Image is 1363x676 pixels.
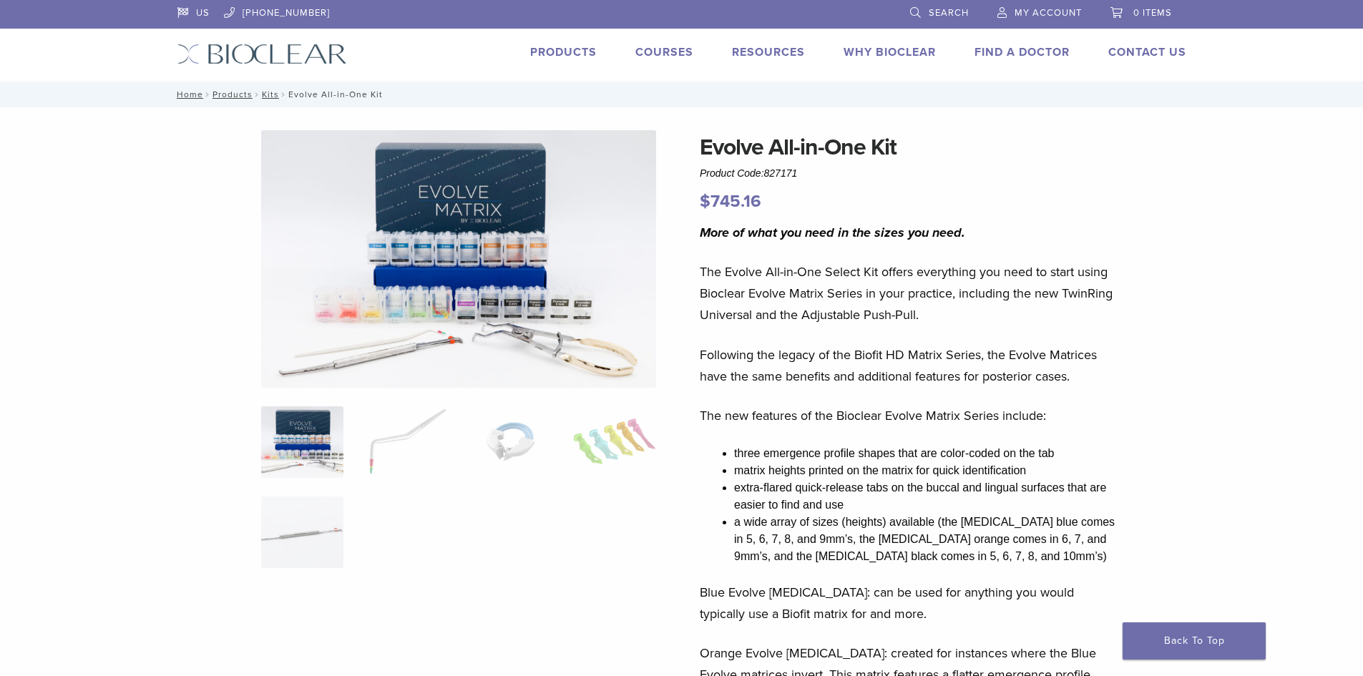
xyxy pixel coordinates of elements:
[261,496,343,568] img: Evolve All-in-One Kit - Image 5
[974,45,1070,59] a: Find A Doctor
[844,45,936,59] a: Why Bioclear
[530,45,597,59] a: Products
[261,130,656,388] img: IMG_0457
[365,406,447,478] img: Evolve All-in-One Kit - Image 2
[700,191,710,212] span: $
[700,225,965,240] i: More of what you need in the sizes you need.
[764,167,798,179] span: 827171
[167,82,1197,107] nav: Evolve All-in-One Kit
[1108,45,1186,59] a: Contact Us
[700,344,1120,387] p: Following the legacy of the Biofit HD Matrix Series, the Evolve Matrices have the same benefits a...
[279,91,288,98] span: /
[635,45,693,59] a: Courses
[700,167,797,179] span: Product Code:
[573,406,655,478] img: Evolve All-in-One Kit - Image 4
[700,191,761,212] bdi: 745.16
[734,445,1120,462] li: three emergence profile shapes that are color-coded on the tab
[1015,7,1082,19] span: My Account
[700,261,1120,325] p: The Evolve All-in-One Select Kit offers everything you need to start using Bioclear Evolve Matrix...
[212,89,253,99] a: Products
[700,130,1120,165] h1: Evolve All-in-One Kit
[700,582,1120,624] p: Blue Evolve [MEDICAL_DATA]: can be used for anything you would typically use a Biofit matrix for ...
[929,7,969,19] span: Search
[734,514,1120,565] li: a wide array of sizes (heights) available (the [MEDICAL_DATA] blue comes in 5, 6, 7, 8, and 9mm’s...
[1133,7,1172,19] span: 0 items
[700,405,1120,426] p: The new features of the Bioclear Evolve Matrix Series include:
[734,462,1120,479] li: matrix heights printed on the matrix for quick identification
[1123,622,1266,660] a: Back To Top
[177,44,347,64] img: Bioclear
[261,406,343,478] img: IMG_0457-scaled-e1745362001290-300x300.jpg
[203,91,212,98] span: /
[262,89,279,99] a: Kits
[172,89,203,99] a: Home
[253,91,262,98] span: /
[469,406,552,478] img: Evolve All-in-One Kit - Image 3
[734,479,1120,514] li: extra-flared quick-release tabs on the buccal and lingual surfaces that are easier to find and use
[732,45,805,59] a: Resources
